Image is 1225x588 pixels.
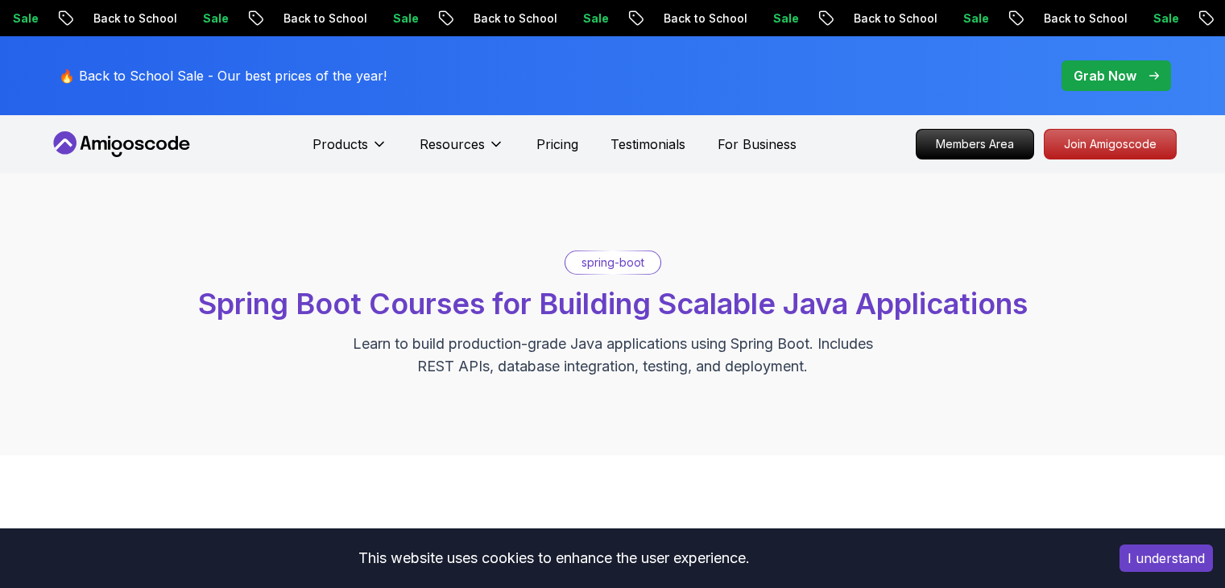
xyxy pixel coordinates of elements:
[758,10,809,27] p: Sale
[1138,10,1190,27] p: Sale
[378,10,429,27] p: Sale
[1044,129,1177,159] a: Join Amigoscode
[1028,10,1138,27] p: Back to School
[1119,545,1213,572] button: Accept cookies
[917,130,1033,159] p: Members Area
[458,10,568,27] p: Back to School
[1045,130,1176,159] p: Join Amigoscode
[420,135,485,154] p: Resources
[568,10,619,27] p: Sale
[312,135,368,154] p: Products
[838,10,948,27] p: Back to School
[12,540,1095,576] div: This website uses cookies to enhance the user experience.
[188,10,239,27] p: Sale
[1074,66,1136,85] p: Grab Now
[268,10,378,27] p: Back to School
[312,135,387,167] button: Products
[59,66,387,85] p: 🔥 Back to School Sale - Our best prices of the year!
[916,129,1034,159] a: Members Area
[78,10,188,27] p: Back to School
[581,255,644,271] p: spring-boot
[198,286,1028,321] span: Spring Boot Courses for Building Scalable Java Applications
[536,135,578,154] a: Pricing
[342,333,884,378] p: Learn to build production-grade Java applications using Spring Boot. Includes REST APIs, database...
[610,135,685,154] a: Testimonials
[718,135,797,154] a: For Business
[420,135,504,167] button: Resources
[948,10,999,27] p: Sale
[648,10,758,27] p: Back to School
